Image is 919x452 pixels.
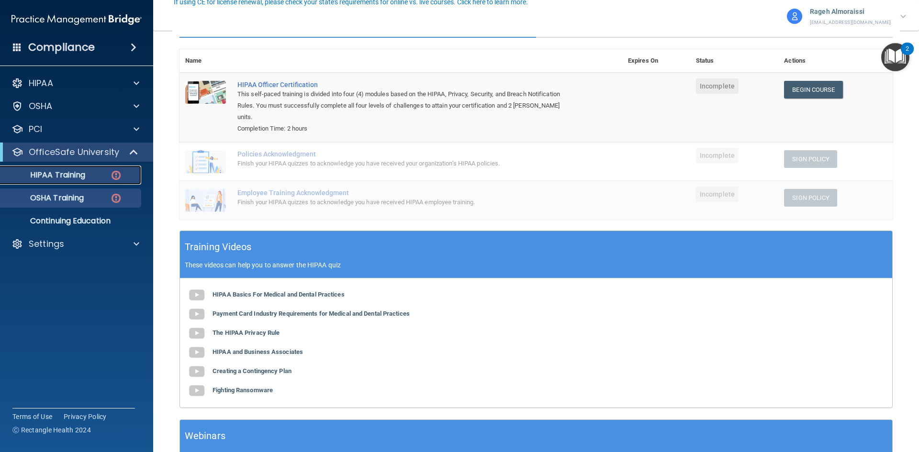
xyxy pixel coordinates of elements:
a: OfficeSafe University [11,146,139,158]
p: OSHA Training [6,193,84,203]
p: These videos can help you to answer the HIPAA quiz [185,261,887,269]
img: danger-circle.6113f641.png [110,192,122,204]
h4: Compliance [28,41,95,54]
a: OSHA [11,100,139,112]
img: gray_youtube_icon.38fcd6cc.png [187,305,206,324]
img: gray_youtube_icon.38fcd6cc.png [187,343,206,362]
img: arrow-down.227dba2b.svg [900,15,906,18]
p: HIPAA [29,77,53,89]
a: Terms of Use [12,412,52,421]
p: [EMAIL_ADDRESS][DOMAIN_NAME] [810,18,891,27]
a: HIPAA Officer Certification [237,81,574,88]
p: PCI [29,123,42,135]
div: Policies Acknowledgment [237,150,574,158]
div: Finish your HIPAA quizzes to acknowledge you have received your organization’s HIPAA policies. [237,158,574,169]
div: Employee Training Acknowledgment [237,189,574,197]
button: Sign Policy [784,150,837,168]
p: OSHA [29,100,53,112]
p: OfficeSafe University [29,146,119,158]
b: HIPAA Basics For Medical and Dental Practices [213,291,345,298]
button: Open Resource Center, 2 new notifications [881,43,909,71]
iframe: Drift Widget Chat Controller [753,384,908,422]
p: Continuing Education [6,216,137,226]
div: 2 [906,49,909,61]
span: Incomplete [696,148,739,163]
th: Expires On [622,49,690,73]
b: Fighting Ransomware [213,386,273,394]
span: Incomplete [696,78,739,94]
a: HIPAA [11,77,139,89]
div: This self-paced training is divided into four (4) modules based on the HIPAA, Privacy, Security, ... [237,88,574,123]
th: Actions [778,49,893,73]
p: HIPAA Training [6,170,85,180]
img: PMB logo [11,10,142,29]
span: Incomplete [696,187,739,202]
img: gray_youtube_icon.38fcd6cc.png [187,362,206,381]
img: avatar.17b06cb7.svg [787,9,802,24]
h5: Webinars [185,428,225,444]
p: Settings [29,238,64,250]
img: gray_youtube_icon.38fcd6cc.png [187,381,206,400]
th: Status [690,49,778,73]
a: Begin Course [784,81,842,99]
b: HIPAA and Business Associates [213,348,303,355]
span: Ⓒ Rectangle Health 2024 [12,425,91,435]
img: danger-circle.6113f641.png [110,169,122,181]
b: Creating a Contingency Plan [213,367,291,375]
a: PCI [11,123,139,135]
b: The HIPAA Privacy Rule [213,329,280,336]
div: Completion Time: 2 hours [237,123,574,134]
img: gray_youtube_icon.38fcd6cc.png [187,324,206,343]
h5: Training Videos [185,239,252,255]
th: Name [179,49,232,73]
b: Payment Card Industry Requirements for Medical and Dental Practices [213,310,410,317]
button: Sign Policy [784,189,837,207]
p: Rageh Almoraissi [810,6,891,18]
a: Privacy Policy [64,412,107,421]
div: Finish your HIPAA quizzes to acknowledge you have received HIPAA employee training. [237,197,574,208]
a: Settings [11,238,139,250]
img: gray_youtube_icon.38fcd6cc.png [187,286,206,305]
